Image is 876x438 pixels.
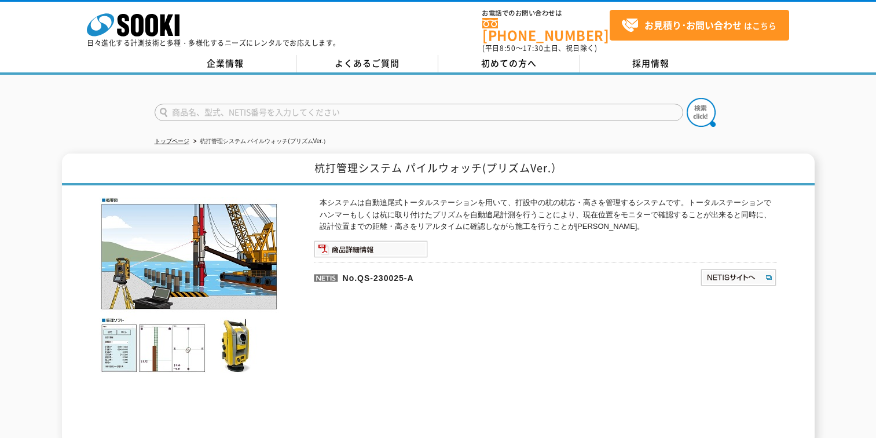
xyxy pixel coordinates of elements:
[523,43,544,53] span: 17:30
[296,55,438,72] a: よくあるご質問
[314,247,428,256] a: 商品詳細情報システム
[482,10,610,17] span: お電話でのお問い合わせは
[155,104,683,121] input: 商品名、型式、NETIS番号を入力してください
[481,57,537,70] span: 初めての方へ
[155,138,189,144] a: トップページ
[314,240,428,258] img: 商品詳細情報システム
[644,18,742,32] strong: お見積り･お問い合わせ
[687,98,716,127] img: btn_search.png
[482,18,610,42] a: [PHONE_NUMBER]
[610,10,789,41] a: お見積り･お問い合わせはこちら
[621,17,776,34] span: はこちら
[191,136,329,148] li: 杭打管理システム パイルウォッチ(プリズムVer.）
[438,55,580,72] a: 初めての方へ
[580,55,722,72] a: 採用情報
[500,43,516,53] span: 8:50
[100,197,279,374] img: 杭打管理システム パイルウォッチ(プリズムVer.）
[87,39,340,46] p: 日々進化する計測技術と多種・多様化するニーズにレンタルでお応えします。
[700,268,777,287] img: NETISサイトへ
[62,154,815,185] h1: 杭打管理システム パイルウォッチ(プリズムVer.）
[155,55,296,72] a: 企業情報
[320,197,777,233] p: 本システムは自動追尾式トータルステーションを用いて、打設中の杭の杭芯・高さを管理するシステムです。トータルステーションでハンマーもしくは杭に取り付けたプリズムを自動追尾計測を行うことにより、現在...
[482,43,597,53] span: (平日 ～ 土日、祝日除く)
[314,262,588,290] p: No.QS-230025-A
